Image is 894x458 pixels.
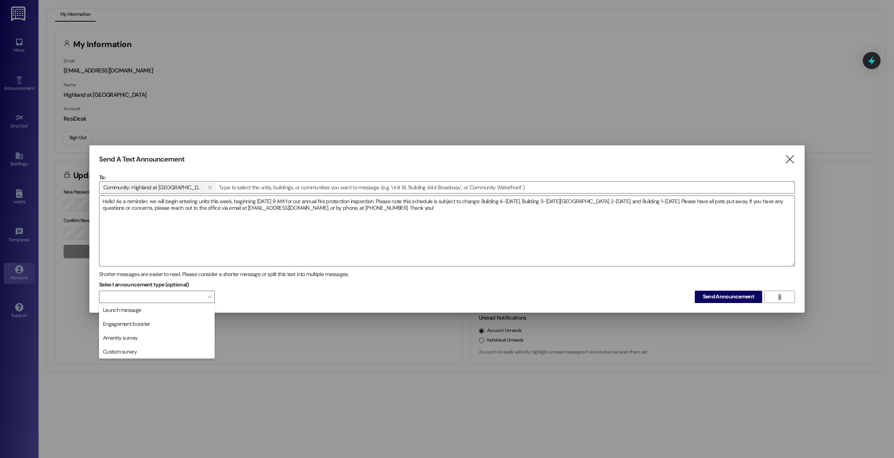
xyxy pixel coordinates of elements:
input: Type to select the units, buildings, or communities you want to message. (e.g. 'Unit 1A', 'Buildi... [217,182,795,193]
span: Custom survey [103,348,137,355]
p: To: [99,173,795,181]
span: Launch message [103,306,141,314]
span: Community: Highland at Spring Hill [103,182,201,192]
span: Engagement booster [103,320,150,328]
span: Send Announcement [703,293,754,301]
textarea: Hello! As a reminder, we will begin entering units this week, beginning [DATE] 9 AM for our annua... [99,196,795,266]
button: Send Announcement [695,291,762,303]
div: Shorter messages are easier to read. Please consider a shorter message or split this text into mu... [99,270,795,278]
i:  [785,155,795,163]
i:  [776,294,782,300]
label: Select announcement type (optional) [99,279,189,291]
h3: Send A Text Announcement [99,155,185,164]
div: Hello! As a reminder, we will begin entering units this week, beginning [DATE] 9 AM for our annua... [99,195,795,266]
i:  [208,184,212,190]
span: Amenity survey [103,334,138,342]
button: Community: Highland at Spring Hill [204,182,216,192]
